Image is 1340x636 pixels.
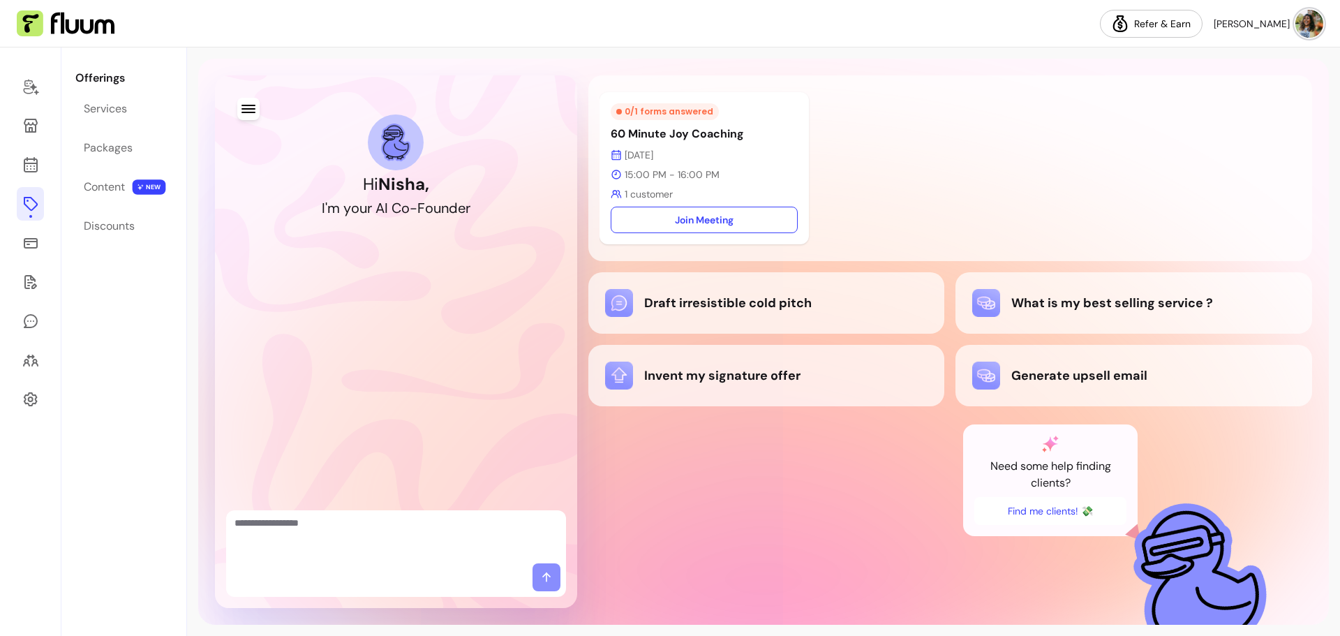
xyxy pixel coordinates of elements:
button: Find me clients! 💸 [974,497,1126,525]
img: Draft irresistible cold pitch [605,289,633,317]
img: AI Co-Founder gradient star [1042,436,1059,452]
img: What is my best selling service ? [972,289,1000,317]
div: - [410,198,417,218]
a: Offerings [17,187,44,221]
div: 0 / 1 forms answered [611,103,719,120]
img: Fluum Logo [17,10,114,37]
h2: I'm your AI Co-Founder [322,198,470,218]
img: avatar [1295,10,1323,38]
div: Discounts [84,218,135,235]
div: o [425,198,433,218]
div: Draft irresistible cold pitch [605,289,928,317]
div: I [385,198,388,218]
div: A [375,198,385,218]
textarea: Ask me anything... [234,516,558,558]
b: Nisha , [378,173,429,195]
button: avatar[PERSON_NAME] [1214,10,1323,38]
span: [PERSON_NAME] [1214,17,1290,31]
div: r [466,198,470,218]
a: Join Meeting [611,207,798,233]
div: r [367,198,372,218]
a: Settings [17,383,44,416]
p: 1 customer [611,187,798,201]
div: n [441,198,449,218]
p: 15:00 PM - 16:00 PM [611,168,798,182]
p: Offerings [75,70,172,87]
div: u [433,198,441,218]
a: Forms [17,265,44,299]
a: Clients [17,343,44,377]
p: Need some help finding clients? [974,458,1126,491]
a: Discounts [75,209,172,243]
div: d [449,198,458,218]
a: Sales [17,226,44,260]
h1: Hi [363,173,429,195]
div: What is my best selling service ? [972,289,1295,317]
a: Storefront [17,109,44,142]
div: y [343,198,351,218]
div: Content [84,179,125,195]
div: F [417,198,425,218]
a: Content NEW [75,170,172,204]
a: Home [17,70,44,103]
p: 60 Minute Joy Coaching [611,126,798,142]
div: o [401,198,410,218]
div: o [351,198,359,218]
img: Generate upsell email [972,362,1000,390]
span: NEW [133,179,166,195]
img: AI Co-Founder avatar [381,124,410,161]
a: Refer & Earn [1100,10,1203,38]
a: Packages [75,131,172,165]
div: Packages [84,140,133,156]
div: ' [325,198,327,218]
div: Invent my signature offer [605,362,928,390]
a: Services [75,92,172,126]
div: C [392,198,401,218]
a: Calendar [17,148,44,182]
div: m [327,198,340,218]
div: u [359,198,367,218]
div: e [458,198,466,218]
div: I [322,198,325,218]
img: Invent my signature offer [605,362,633,390]
div: Generate upsell email [972,362,1295,390]
p: [DATE] [611,148,798,162]
div: Services [84,101,127,117]
a: My Messages [17,304,44,338]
